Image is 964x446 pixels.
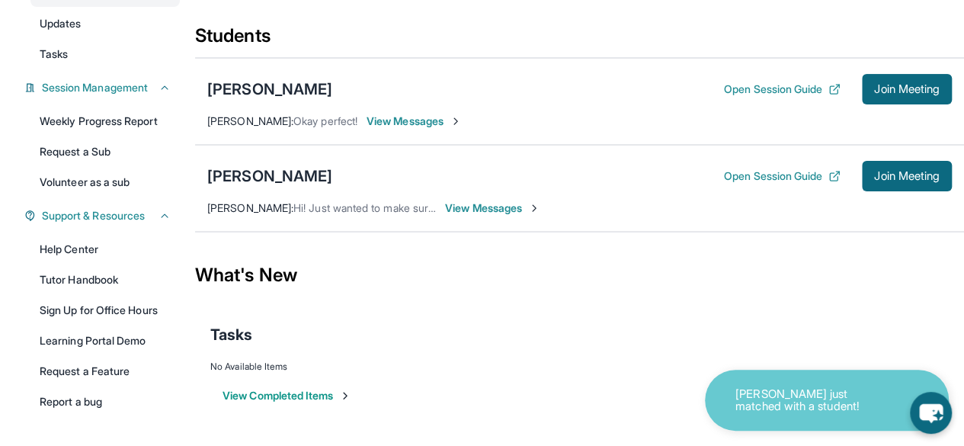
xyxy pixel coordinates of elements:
[724,82,841,97] button: Open Session Guide
[30,388,180,416] a: Report a bug
[30,40,180,68] a: Tasks
[210,361,949,373] div: No Available Items
[293,201,657,214] span: Hi! Just wanted to make sure we're still good for [PERSON_NAME]'s lesson
[30,10,180,37] a: Updates
[207,114,293,127] span: [PERSON_NAME] :
[195,242,964,309] div: What's New
[207,201,293,214] span: [PERSON_NAME] :
[207,79,332,100] div: [PERSON_NAME]
[30,358,180,385] a: Request a Feature
[195,24,964,57] div: Students
[207,165,332,187] div: [PERSON_NAME]
[30,138,180,165] a: Request a Sub
[874,172,940,181] span: Join Meeting
[36,208,171,223] button: Support & Resources
[862,74,952,104] button: Join Meeting
[210,324,252,345] span: Tasks
[40,47,68,62] span: Tasks
[724,168,841,184] button: Open Session Guide
[30,168,180,196] a: Volunteer as a sub
[445,201,540,216] span: View Messages
[874,85,940,94] span: Join Meeting
[30,327,180,355] a: Learning Portal Demo
[36,80,171,95] button: Session Management
[223,388,351,403] button: View Completed Items
[450,115,462,127] img: Chevron-Right
[30,297,180,324] a: Sign Up for Office Hours
[528,202,540,214] img: Chevron-Right
[862,161,952,191] button: Join Meeting
[30,236,180,263] a: Help Center
[42,80,148,95] span: Session Management
[30,107,180,135] a: Weekly Progress Report
[30,266,180,294] a: Tutor Handbook
[367,114,462,129] span: View Messages
[40,16,82,31] span: Updates
[293,114,357,127] span: Okay perfect!
[735,388,888,413] p: [PERSON_NAME] just matched with a student!
[910,392,952,434] button: chat-button
[42,208,145,223] span: Support & Resources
